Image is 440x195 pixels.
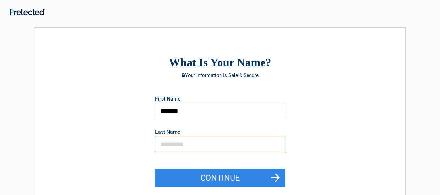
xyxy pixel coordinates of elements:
label: First Name [155,96,181,102]
button: Continue [155,169,285,188]
h3: Your Information Is Safe & Secure [71,73,370,78]
img: Main Logo [10,9,45,15]
h2: What Is Your Name? [71,55,370,71]
label: Last Name [155,130,180,135]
